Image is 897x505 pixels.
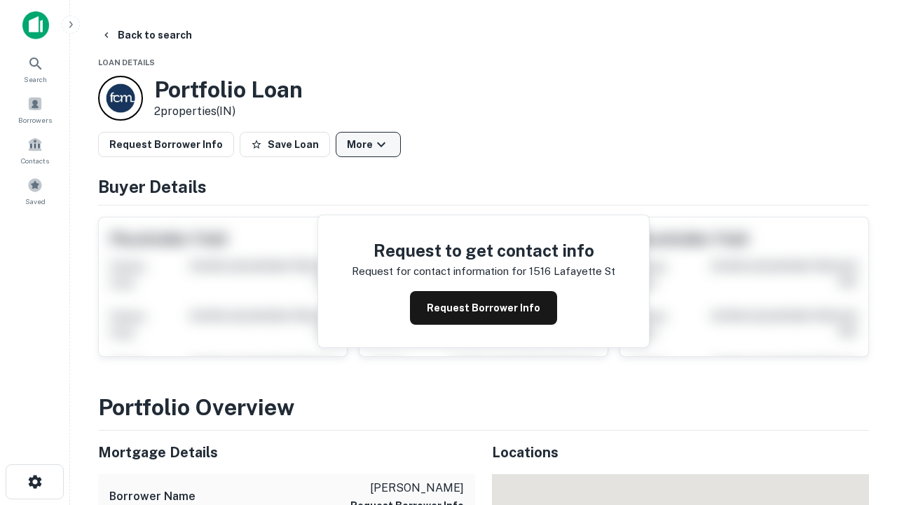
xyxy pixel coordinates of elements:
button: Request Borrower Info [98,132,234,157]
button: Back to search [95,22,198,48]
h5: Mortgage Details [98,442,475,463]
h4: Buyer Details [98,174,869,199]
h4: Request to get contact info [352,238,615,263]
a: Search [4,50,66,88]
p: [PERSON_NAME] [350,480,464,497]
p: 1516 lafayette st [529,263,615,280]
span: Borrowers [18,114,52,126]
button: Save Loan [240,132,330,157]
h5: Locations [492,442,869,463]
span: Contacts [21,155,49,166]
a: Contacts [4,131,66,169]
span: Loan Details [98,58,155,67]
p: 2 properties (IN) [154,103,303,120]
a: Borrowers [4,90,66,128]
p: Request for contact information for [352,263,526,280]
h6: Borrower Name [109,488,196,505]
iframe: Chat Widget [827,348,897,415]
button: More [336,132,401,157]
span: Saved [25,196,46,207]
h3: Portfolio Overview [98,391,869,424]
h3: Portfolio Loan [154,76,303,103]
img: capitalize-icon.png [22,11,49,39]
a: Saved [4,172,66,210]
button: Request Borrower Info [410,291,557,325]
span: Search [24,74,47,85]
